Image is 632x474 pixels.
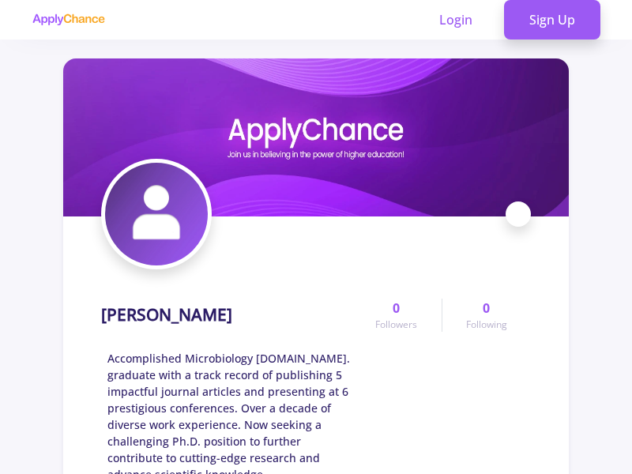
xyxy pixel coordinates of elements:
a: 0Following [442,299,531,332]
h1: [PERSON_NAME] [101,305,232,325]
span: Following [466,318,507,332]
img: siavash chalabianicover image [63,58,569,216]
span: 0 [393,299,400,318]
a: 0Followers [352,299,441,332]
img: applychance logo text only [32,13,105,26]
img: siavash chalabianiavatar [105,163,208,265]
span: 0 [483,299,490,318]
span: Followers [375,318,417,332]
